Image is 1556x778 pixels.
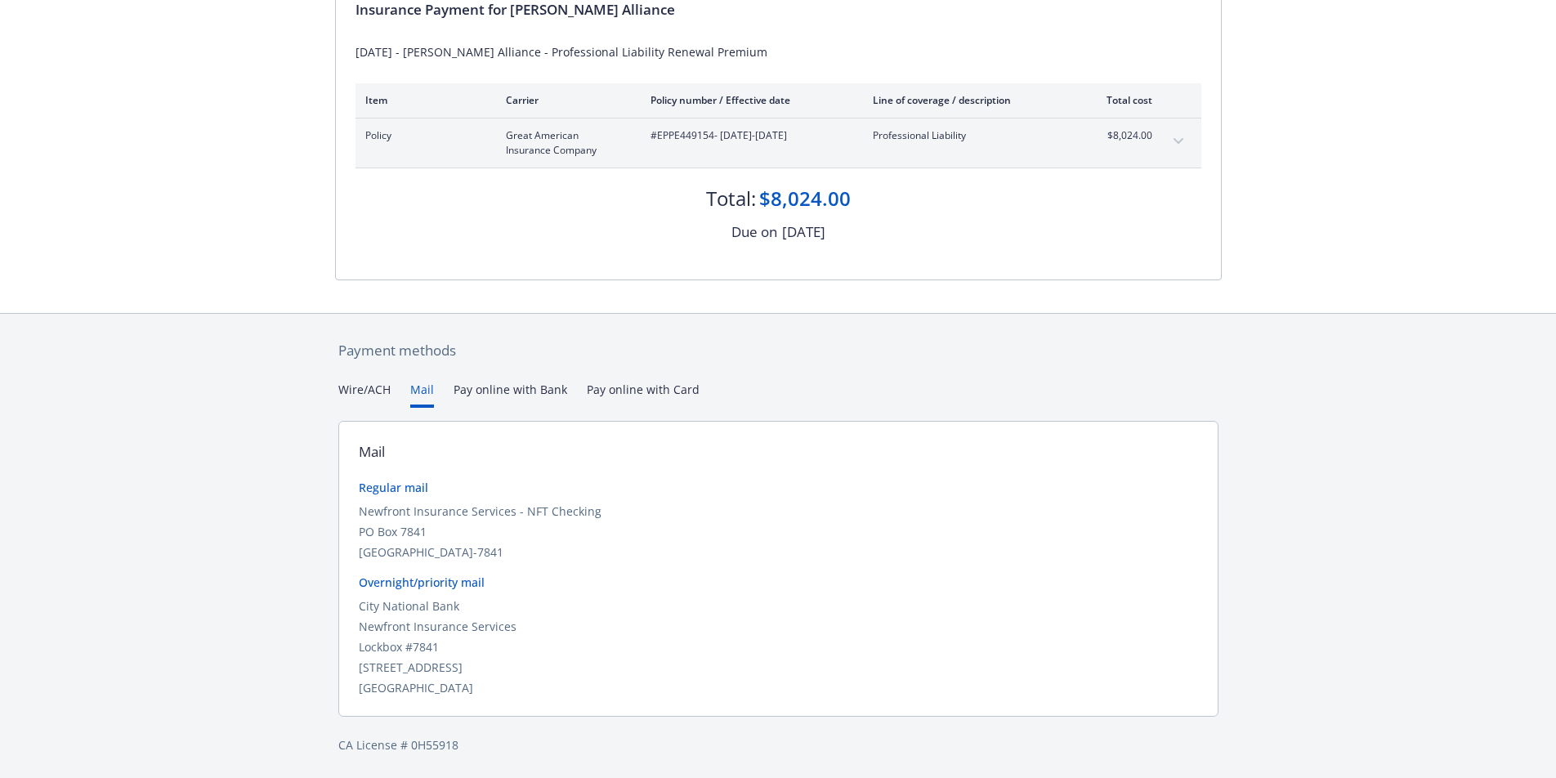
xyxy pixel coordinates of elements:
[706,185,756,212] div: Total:
[359,618,1198,635] div: Newfront Insurance Services
[759,185,851,212] div: $8,024.00
[359,543,1198,561] div: [GEOGRAPHIC_DATA]-7841
[359,523,1198,540] div: PO Box 7841
[506,128,624,158] span: Great American Insurance Company
[359,441,385,463] div: Mail
[1091,93,1152,107] div: Total cost
[359,659,1198,676] div: [STREET_ADDRESS]
[873,128,1065,143] span: Professional Liability
[1165,128,1192,154] button: expand content
[359,638,1198,655] div: Lockbox #7841
[359,479,1198,496] div: Regular mail
[338,736,1218,753] div: CA License # 0H55918
[731,221,777,243] div: Due on
[359,574,1198,591] div: Overnight/priority mail
[338,381,391,408] button: Wire/ACH
[1091,128,1152,143] span: $8,024.00
[359,597,1198,615] div: City National Bank
[355,118,1201,168] div: PolicyGreat American Insurance Company#EPPE449154- [DATE]-[DATE]Professional Liability$8,024.00ex...
[651,93,847,107] div: Policy number / Effective date
[651,128,847,143] span: #EPPE449154 - [DATE]-[DATE]
[338,340,1218,361] div: Payment methods
[359,679,1198,696] div: [GEOGRAPHIC_DATA]
[355,43,1201,60] div: [DATE] - [PERSON_NAME] Alliance - Professional Liability Renewal Premium
[587,381,700,408] button: Pay online with Card
[365,93,480,107] div: Item
[506,93,624,107] div: Carrier
[873,93,1065,107] div: Line of coverage / description
[454,381,567,408] button: Pay online with Bank
[410,381,434,408] button: Mail
[782,221,825,243] div: [DATE]
[365,128,480,143] span: Policy
[359,503,1198,520] div: Newfront Insurance Services - NFT Checking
